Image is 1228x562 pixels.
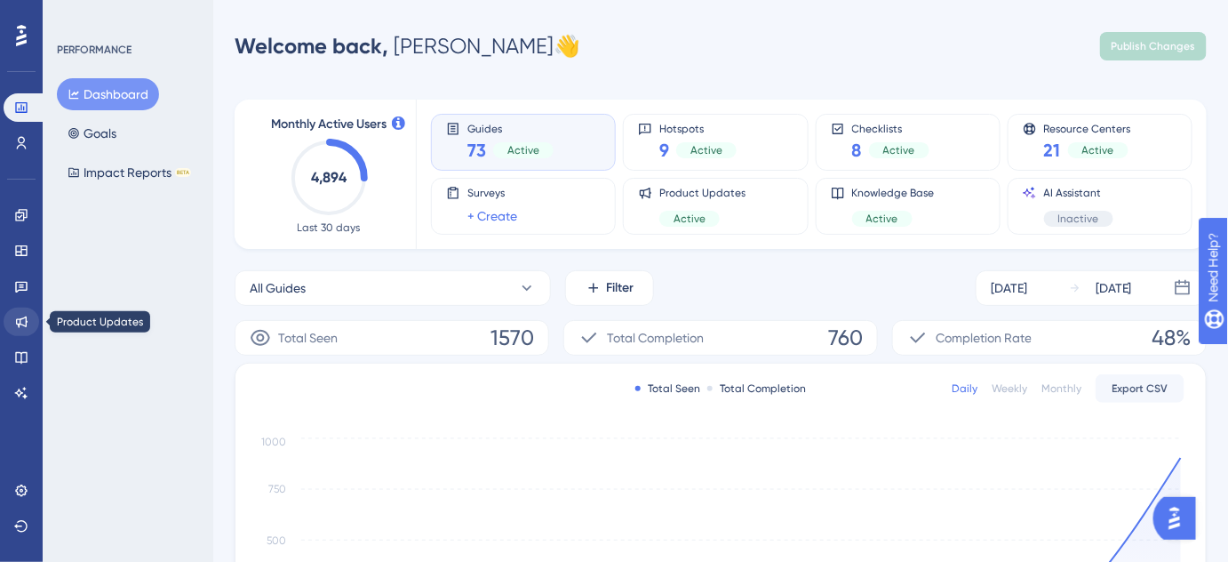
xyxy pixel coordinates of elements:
button: Dashboard [57,78,159,110]
span: Total Seen [278,327,338,349]
span: All Guides [250,277,306,299]
span: Export CSV [1112,381,1168,396]
span: 760 [828,324,863,352]
span: 1570 [490,324,534,352]
span: Active [1082,143,1114,157]
span: 8 [852,138,862,163]
div: Total Seen [635,381,700,396]
span: Last 30 days [298,221,361,235]
span: Active [866,212,898,226]
tspan: 500 [267,534,286,547]
span: Inactive [1058,212,1099,226]
button: Publish Changes [1100,32,1207,60]
span: Knowledge Base [852,186,935,200]
span: Active [883,143,915,157]
div: [DATE] [1096,277,1132,299]
span: Hotspots [659,122,737,134]
div: Total Completion [707,381,806,396]
span: Product Updates [659,186,746,200]
span: 73 [467,138,486,163]
span: Active [690,143,722,157]
button: Export CSV [1096,374,1184,403]
span: Need Help? [42,4,111,26]
text: 4,894 [311,169,347,186]
span: Checklists [852,122,929,134]
span: Completion Rate [936,327,1032,349]
iframe: UserGuiding AI Assistant Launcher [1153,492,1207,545]
div: Weekly [992,381,1027,396]
span: Guides [467,122,554,134]
span: Surveys [467,186,517,200]
span: 21 [1044,138,1061,163]
span: Monthly Active Users [271,114,387,135]
span: AI Assistant [1044,186,1113,200]
div: [PERSON_NAME] 👋 [235,32,580,60]
span: Resource Centers [1044,122,1131,134]
tspan: 750 [268,484,286,496]
button: Impact ReportsBETA [57,157,202,189]
span: 48% [1152,324,1192,352]
span: 9 [659,138,669,163]
span: Publish Changes [1111,39,1196,53]
span: Total Completion [607,327,704,349]
span: Filter [607,277,634,299]
button: Goals [57,117,127,149]
button: All Guides [235,270,551,306]
div: Daily [952,381,977,396]
a: + Create [467,205,517,227]
span: Active [674,212,706,226]
span: Active [507,143,539,157]
div: [DATE] [991,277,1027,299]
div: Monthly [1041,381,1081,396]
span: Welcome back, [235,33,388,59]
div: PERFORMANCE [57,43,132,57]
button: Filter [565,270,654,306]
tspan: 1000 [261,436,286,448]
div: BETA [175,168,191,177]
